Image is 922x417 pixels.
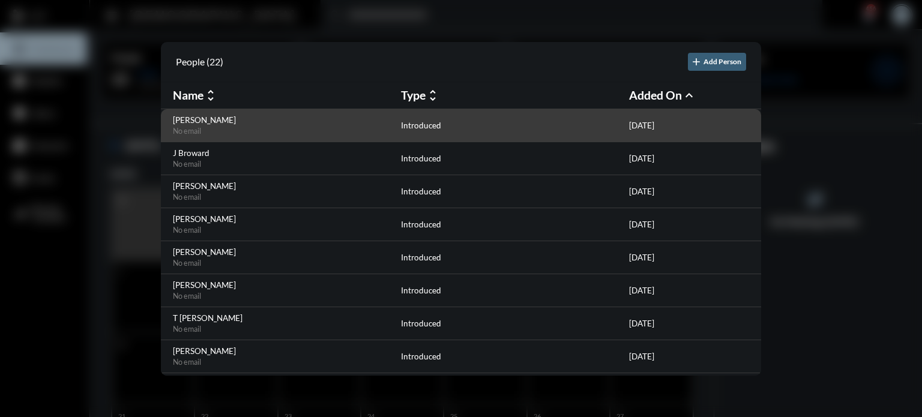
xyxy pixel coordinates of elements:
p: [DATE] [629,352,654,361]
span: No email [173,259,201,268]
p: J Broward [173,148,395,158]
p: Introduced [401,220,441,229]
p: Introduced [401,319,441,328]
span: No email [173,226,201,235]
button: Add Person [688,53,746,71]
p: [DATE] [629,187,654,196]
p: [PERSON_NAME] [173,214,395,224]
p: T [PERSON_NAME] [173,313,395,323]
p: Introduced [401,154,441,163]
h2: Name [173,88,203,102]
mat-icon: expand_less [682,88,696,103]
mat-icon: add [690,56,702,68]
span: No email [173,325,201,334]
span: No email [173,127,201,136]
p: [DATE] [629,319,654,328]
p: [DATE] [629,220,654,229]
span: No email [173,292,201,301]
p: [PERSON_NAME] [173,115,395,125]
span: No email [173,358,201,367]
p: Introduced [401,352,441,361]
p: [DATE] [629,121,654,130]
p: Introduced [401,187,441,196]
p: [PERSON_NAME] [173,280,395,290]
p: Introduced [401,286,441,295]
span: No email [173,193,201,202]
span: No email [173,160,201,169]
p: [PERSON_NAME] [173,247,395,257]
p: [DATE] [629,154,654,163]
h2: Type [401,88,426,102]
h2: People (22) [176,56,223,67]
p: [PERSON_NAME] [173,346,395,356]
p: [DATE] [629,253,654,262]
mat-icon: unfold_more [203,88,218,103]
mat-icon: unfold_more [426,88,440,103]
p: Introduced [401,253,441,262]
h2: Added On [629,88,682,102]
p: Introduced [401,121,441,130]
p: [DATE] [629,286,654,295]
p: [PERSON_NAME] [173,181,395,191]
